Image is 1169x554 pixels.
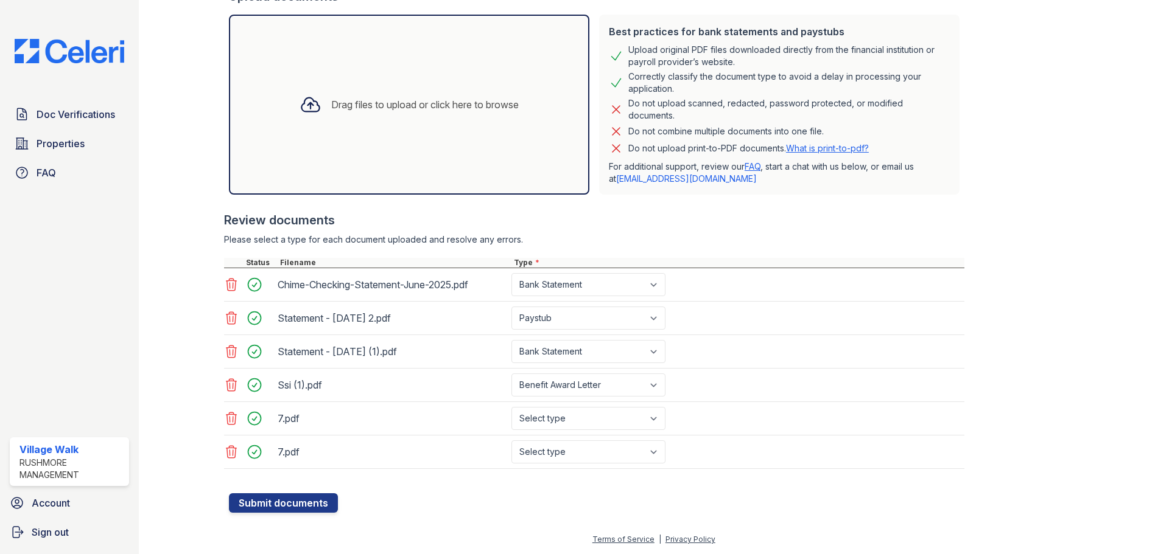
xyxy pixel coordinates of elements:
div: Review documents [224,212,964,229]
button: Submit documents [229,493,338,513]
div: Type [511,258,964,268]
a: FAQ [745,161,760,171]
a: Terms of Service [592,535,655,544]
div: Upload original PDF files downloaded directly from the financial institution or payroll provider’... [628,44,950,68]
div: 7.pdf [278,442,507,462]
div: Status [244,258,278,268]
div: | [659,535,661,544]
p: Do not upload print-to-PDF documents. [628,142,869,154]
div: Village Walk [19,442,124,457]
div: Please select a type for each document uploaded and resolve any errors. [224,234,964,246]
div: Rushmore Management [19,457,124,481]
div: Filename [278,258,511,268]
div: 7.pdf [278,409,507,428]
span: Sign out [32,525,69,539]
a: [EMAIL_ADDRESS][DOMAIN_NAME] [616,173,757,184]
div: Correctly classify the document type to avoid a delay in processing your application. [628,71,950,95]
a: What is print-to-pdf? [786,143,869,153]
span: FAQ [37,165,56,180]
a: Account [5,491,134,515]
p: For additional support, review our , start a chat with us below, or email us at [609,161,950,185]
div: Ssi (1).pdf [278,375,507,395]
div: Best practices for bank statements and paystubs [609,24,950,39]
div: Chime-Checking-Statement-June-2025.pdf [278,275,507,294]
a: Properties [10,131,129,156]
img: CE_Logo_Blue-a8612792a0a2168367f1c8372b55b34899dd931a85d93a1a3d3e32e68fde9ad4.png [5,39,134,63]
span: Account [32,496,70,510]
a: Sign out [5,520,134,544]
a: Doc Verifications [10,102,129,126]
div: Do not upload scanned, redacted, password protected, or modified documents. [628,97,950,122]
a: FAQ [10,161,129,185]
span: Properties [37,136,85,151]
div: Do not combine multiple documents into one file. [628,124,824,139]
a: Privacy Policy [665,535,715,544]
div: Drag files to upload or click here to browse [331,97,519,112]
div: Statement - [DATE] 2.pdf [278,308,507,328]
div: Statement - [DATE] (1).pdf [278,342,507,361]
span: Doc Verifications [37,107,115,122]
